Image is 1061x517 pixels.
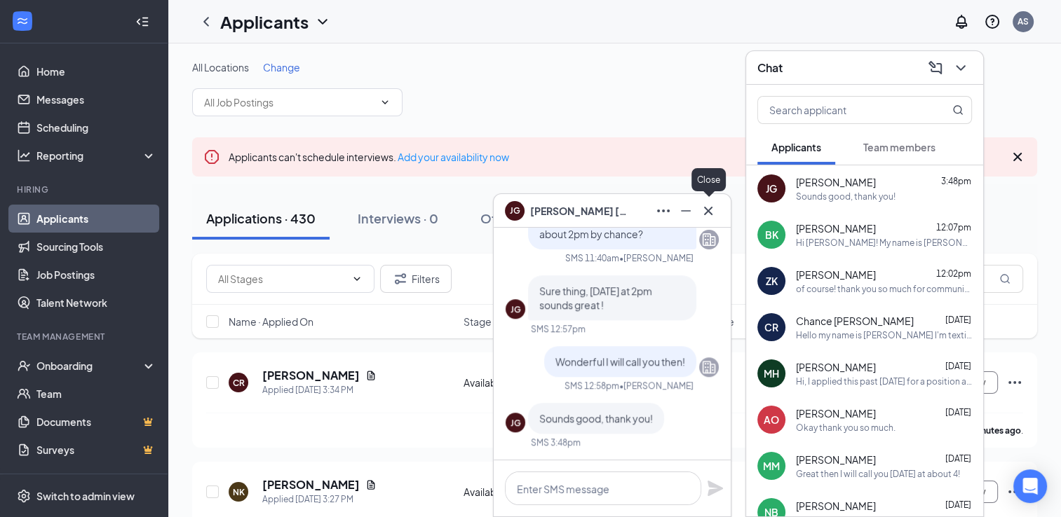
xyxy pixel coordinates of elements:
[796,283,972,295] div: of course! thank you so much for communicating the changes to me ahead of time as well. i'm looki...
[218,271,346,287] input: All Stages
[766,181,777,195] div: JG
[936,268,971,279] span: 12:02pm
[796,175,876,189] span: [PERSON_NAME]
[314,13,331,30] svg: ChevronDown
[619,380,694,392] span: • [PERSON_NAME]
[229,315,313,329] span: Name · Applied On
[945,407,971,418] span: [DATE]
[203,149,220,165] svg: Error
[262,368,360,383] h5: [PERSON_NAME]
[765,228,778,242] div: BK
[539,412,653,425] span: Sounds good, thank you!
[927,60,944,76] svg: ComposeMessage
[960,425,1021,436] b: 17 minutes ago
[365,370,377,381] svg: Document
[863,141,935,153] span: Team members
[771,141,821,153] span: Applicants
[1018,15,1029,27] div: AS
[697,200,719,222] button: Cross
[764,320,778,334] div: CR
[351,273,363,284] svg: ChevronDown
[365,479,377,490] svg: Document
[796,422,896,434] div: Okay thank you so much.
[36,289,156,317] a: Talent Network
[511,303,521,315] div: JG
[565,380,619,392] div: SMS 12:58pm
[531,323,586,335] div: SMS 12:57pm
[758,97,924,123] input: Search applicant
[1006,374,1023,391] svg: Ellipses
[358,209,438,227] div: Interviews · 0
[229,151,509,163] span: Applicants can't schedule interviews.
[220,10,309,34] h1: Applicants
[796,191,896,202] div: Sounds good, thank you!
[945,315,971,325] span: [DATE]
[464,315,492,329] span: Stage
[764,366,779,380] div: MH
[924,57,947,79] button: ComposeMessage
[262,383,377,397] div: Applied [DATE] 3:34 PM
[796,360,876,374] span: [PERSON_NAME]
[1013,469,1047,503] div: Open Intercom Messenger
[555,355,685,368] span: Wonderful I will call you then!
[796,375,972,387] div: Hi, I applied this past [DATE] for a position and would love to know if there is anything open cu...
[952,104,964,116] svg: MagnifyingGlass
[480,209,603,227] div: Offers and hires · 121
[464,375,576,390] div: Availability
[766,274,778,288] div: ZK
[675,200,697,222] button: Minimize
[36,380,156,408] a: Team
[17,489,31,503] svg: Settings
[707,480,724,497] svg: Plane
[206,209,316,227] div: Applications · 430
[652,200,675,222] button: Ellipses
[677,202,694,219] svg: Minimize
[936,222,971,233] span: 12:07pm
[700,202,717,219] svg: Cross
[36,205,156,233] a: Applicants
[941,176,971,186] span: 3:48pm
[796,406,876,420] span: [PERSON_NAME]
[1009,149,1026,165] svg: Cross
[398,151,509,163] a: Add your availability now
[796,314,914,328] span: Chance [PERSON_NAME]
[36,261,156,289] a: Job Postings
[192,61,249,74] span: All Locations
[655,202,672,219] svg: Ellipses
[36,233,156,261] a: Sourcing Tools
[17,331,154,343] div: Team Management
[796,237,972,249] div: Hi [PERSON_NAME]! My name is [PERSON_NAME] and I am writing you from the [DEMOGRAPHIC_DATA]-fil-A...
[262,477,360,492] h5: [PERSON_NAME]
[984,13,1001,30] svg: QuestionInfo
[17,149,31,163] svg: Analysis
[379,97,391,108] svg: ChevronDown
[392,270,409,287] svg: Filter
[36,113,156,142] a: Scheduling
[796,221,876,235] span: [PERSON_NAME]
[36,85,156,113] a: Messages
[539,284,652,311] span: Sure thing, [DATE] at 2pm sounds great !
[945,361,971,371] span: [DATE]
[757,60,783,76] h3: Chat
[565,252,619,264] div: SMS 11:40am
[796,453,876,467] span: [PERSON_NAME]
[17,359,31,373] svg: UserCheck
[36,149,157,163] div: Reporting
[764,413,779,427] div: AO
[953,13,970,30] svg: Notifications
[796,268,876,282] span: [PERSON_NAME]
[796,499,876,513] span: [PERSON_NAME]
[701,359,717,375] svg: Company
[511,417,521,429] div: JG
[950,57,972,79] button: ChevronDown
[233,486,245,498] div: NK
[262,492,377,506] div: Applied [DATE] 3:27 PM
[36,359,144,373] div: Onboarding
[945,453,971,464] span: [DATE]
[619,252,694,264] span: • [PERSON_NAME]
[198,13,215,30] a: ChevronLeft
[530,203,628,219] span: [PERSON_NAME] [PERSON_NAME]
[135,15,149,29] svg: Collapse
[36,57,156,85] a: Home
